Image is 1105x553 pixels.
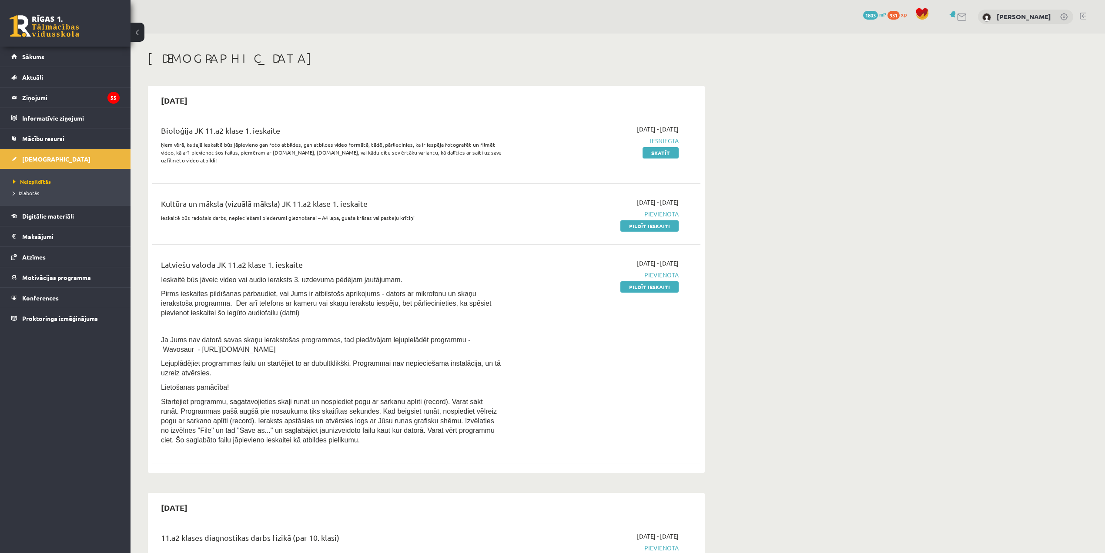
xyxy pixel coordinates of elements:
[11,47,120,67] a: Sākums
[13,178,51,185] span: Neizpildītās
[161,384,229,391] span: Lietošanas pamācība!
[620,281,679,293] a: Pildīt ieskaiti
[863,11,886,18] a: 1803 mP
[637,532,679,541] span: [DATE] - [DATE]
[22,294,59,302] span: Konferences
[22,314,98,322] span: Proktoringa izmēģinājums
[161,125,502,141] div: Bioloģija JK 11.a2 klase 1. ieskaite
[863,11,878,20] span: 1803
[637,125,679,134] span: [DATE] - [DATE]
[152,90,196,111] h2: [DATE]
[161,532,502,548] div: 11.a2 klases diagnostikas darbs fizikā (par 10. klasi)
[22,253,46,261] span: Atzīmes
[997,12,1051,21] a: [PERSON_NAME]
[161,290,491,317] span: Pirms ieskaites pildīšanas pārbaudiet, vai Jums ir atbilstošs aprīkojums - dators ar mikrofonu un...
[161,141,502,164] p: Ņem vērā, ka šajā ieskaitē būs jāpievieno gan foto atbildes, gan atbildes video formātā, tādēļ pā...
[879,11,886,18] span: mP
[637,259,679,268] span: [DATE] - [DATE]
[22,155,90,163] span: [DEMOGRAPHIC_DATA]
[11,226,120,246] a: Maksājumi
[11,67,120,87] a: Aktuāli
[11,247,120,267] a: Atzīmes
[11,288,120,308] a: Konferences
[11,88,120,108] a: Ziņojumi55
[11,267,120,287] a: Motivācijas programma
[515,270,679,280] span: Pievienota
[887,11,911,18] a: 931 xp
[13,178,122,185] a: Neizpildītās
[161,336,470,353] span: Ja Jums nav datorā savas skaņu ierakstošas programmas, tad piedāvājam lejupielādēt programmu - Wa...
[515,543,679,553] span: Pievienota
[22,73,43,81] span: Aktuāli
[13,189,122,197] a: Izlabotās
[11,149,120,169] a: [DEMOGRAPHIC_DATA]
[11,128,120,148] a: Mācību resursi
[515,209,679,219] span: Pievienota
[161,259,502,275] div: Latviešu valoda JK 11.a2 klase 1. ieskaite
[161,198,502,214] div: Kultūra un māksla (vizuālā māksla) JK 11.a2 klase 1. ieskaite
[887,11,900,20] span: 931
[11,206,120,226] a: Digitālie materiāli
[22,273,91,281] span: Motivācijas programma
[901,11,907,18] span: xp
[107,92,120,104] i: 55
[161,214,502,222] p: Ieskaitē būs radošais darbs, nepieciešami piederumi gleznošanai – A4 lapa, guaša krāsas vai paste...
[22,108,120,128] legend: Informatīvie ziņojumi
[13,189,39,196] span: Izlabotās
[11,108,120,128] a: Informatīvie ziņojumi
[10,15,79,37] a: Rīgas 1. Tālmācības vidusskola
[982,13,991,22] img: Toms Vilnis Pujiņš
[161,398,497,444] span: Startējiet programmu, sagatavojieties skaļi runāt un nospiediet pogu ar sarkanu aplīti (record). ...
[620,220,679,232] a: Pildīt ieskaiti
[152,497,196,518] h2: [DATE]
[515,136,679,145] span: Iesniegta
[161,360,501,377] span: Lejuplādējiet programmas failu un startējiet to ar dubultklikšķi. Programmai nav nepieciešama ins...
[11,308,120,328] a: Proktoringa izmēģinājums
[637,198,679,207] span: [DATE] - [DATE]
[22,226,120,246] legend: Maksājumi
[22,135,64,142] span: Mācību resursi
[22,88,120,108] legend: Ziņojumi
[643,147,679,158] a: Skatīt
[22,212,74,220] span: Digitālie materiāli
[148,51,705,66] h1: [DEMOGRAPHIC_DATA]
[22,53,44,61] span: Sākums
[161,276,402,283] span: Ieskaitē būs jāveic video vai audio ieraksts 3. uzdevuma pēdējam jautājumam.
